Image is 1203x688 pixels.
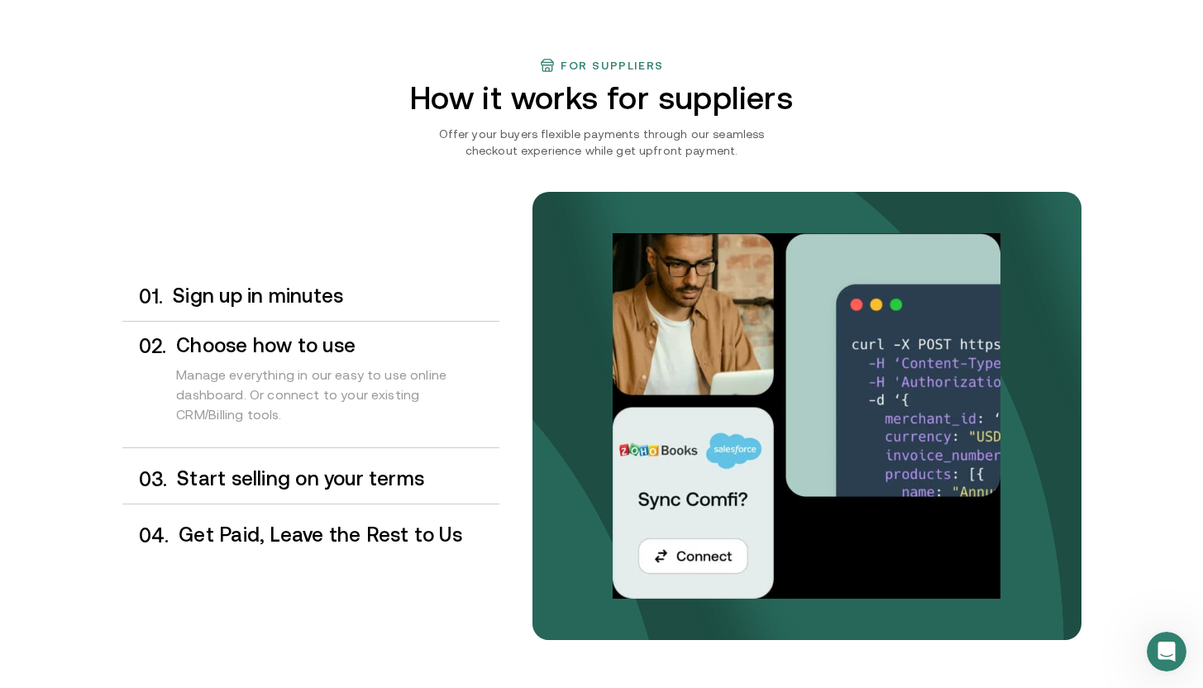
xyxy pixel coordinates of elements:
div: 0 4 . [122,524,169,547]
h3: Get Paid, Leave the Rest to Us [179,524,499,546]
h2: How it works for suppliers [360,80,843,116]
div: 0 1 . [122,285,164,308]
div: 0 3 . [122,468,168,490]
div: 0 2 . [122,335,167,441]
img: Your payments collected on time. [613,233,1001,599]
div: Manage everything in our easy to use online dashboard. Or connect to your existing CRM/Billing to... [176,356,499,441]
img: finance [539,57,556,74]
iframe: Intercom live chat [1147,632,1186,671]
h3: Start selling on your terms [177,468,499,490]
p: Offer your buyers flexible payments through our seamless checkout experience while get upfront pa... [414,126,790,159]
img: bg [532,192,1081,640]
h3: Sign up in minutes [173,285,499,307]
h3: Choose how to use [176,335,499,356]
h3: For suppliers [561,59,664,72]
